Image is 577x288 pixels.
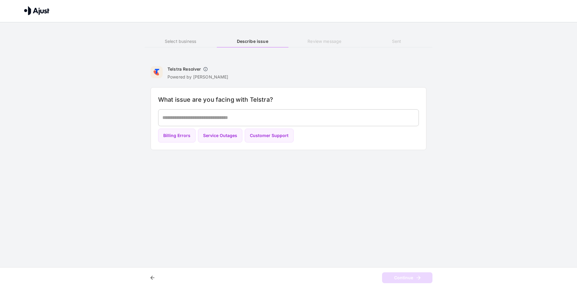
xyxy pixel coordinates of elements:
[198,129,242,143] button: Service Outages
[288,38,360,45] h6: Review message
[167,74,228,80] p: Powered by [PERSON_NAME]
[145,38,216,45] h6: Select business
[24,6,49,15] img: Ajust
[245,129,294,143] button: Customer Support
[158,129,196,143] button: Billing Errors
[151,66,163,78] img: Telstra
[167,66,201,72] h6: Telstra Resolver
[361,38,432,45] h6: Sent
[217,38,288,45] h6: Describe issue
[158,95,419,104] h6: What issue are you facing with Telstra?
